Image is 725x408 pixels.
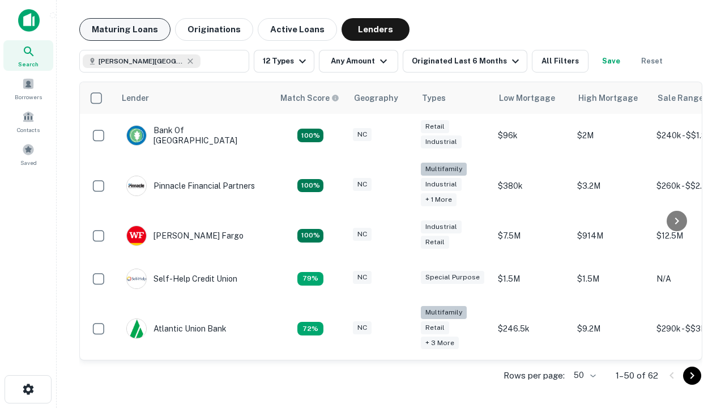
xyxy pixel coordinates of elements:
[18,59,39,69] span: Search
[572,214,651,257] td: $914M
[403,50,527,73] button: Originated Last 6 Months
[17,125,40,134] span: Contacts
[572,114,651,157] td: $2M
[122,91,149,105] div: Lender
[658,91,703,105] div: Sale Range
[421,321,449,334] div: Retail
[421,271,484,284] div: Special Purpose
[492,157,572,214] td: $380k
[421,163,467,176] div: Multifamily
[127,319,146,338] img: picture
[353,228,372,241] div: NC
[492,257,572,300] td: $1.5M
[79,18,170,41] button: Maturing Loans
[126,226,244,246] div: [PERSON_NAME] Fargo
[421,193,457,206] div: + 1 more
[297,179,323,193] div: Matching Properties: 25, hasApolloMatch: undefined
[616,369,658,382] p: 1–50 of 62
[20,158,37,167] span: Saved
[115,82,274,114] th: Lender
[572,82,651,114] th: High Mortgage
[127,269,146,288] img: picture
[15,92,42,101] span: Borrowers
[492,300,572,358] td: $246.5k
[297,272,323,286] div: Matching Properties: 11, hasApolloMatch: undefined
[353,321,372,334] div: NC
[492,114,572,157] td: $96k
[492,82,572,114] th: Low Mortgage
[175,18,253,41] button: Originations
[572,157,651,214] td: $3.2M
[297,229,323,243] div: Matching Properties: 15, hasApolloMatch: undefined
[347,82,415,114] th: Geography
[593,50,629,73] button: Save your search to get updates of matches that match your search criteria.
[353,128,372,141] div: NC
[274,82,347,114] th: Capitalize uses an advanced AI algorithm to match your search with the best lender. The match sco...
[258,18,337,41] button: Active Loans
[504,369,565,382] p: Rows per page:
[421,135,462,148] div: Industrial
[127,226,146,245] img: picture
[421,306,467,319] div: Multifamily
[126,318,227,339] div: Atlantic Union Bank
[319,50,398,73] button: Any Amount
[127,176,146,195] img: picture
[572,257,651,300] td: $1.5M
[354,91,398,105] div: Geography
[422,91,446,105] div: Types
[532,50,588,73] button: All Filters
[683,367,701,385] button: Go to next page
[415,82,492,114] th: Types
[572,357,651,400] td: $3.3M
[342,18,410,41] button: Lenders
[297,129,323,142] div: Matching Properties: 14, hasApolloMatch: undefined
[297,322,323,335] div: Matching Properties: 10, hasApolloMatch: undefined
[421,178,462,191] div: Industrial
[353,271,372,284] div: NC
[127,126,146,145] img: picture
[353,178,372,191] div: NC
[421,236,449,249] div: Retail
[421,337,459,350] div: + 3 more
[280,92,337,104] h6: Match Score
[492,357,572,400] td: $200k
[412,54,522,68] div: Originated Last 6 Months
[18,9,40,32] img: capitalize-icon.png
[569,367,598,384] div: 50
[572,300,651,358] td: $9.2M
[126,176,255,196] div: Pinnacle Financial Partners
[3,139,53,169] a: Saved
[421,220,462,233] div: Industrial
[421,120,449,133] div: Retail
[280,92,339,104] div: Capitalize uses an advanced AI algorithm to match your search with the best lender. The match sco...
[668,317,725,372] iframe: Chat Widget
[499,91,555,105] div: Low Mortgage
[492,214,572,257] td: $7.5M
[254,50,314,73] button: 12 Types
[3,106,53,137] a: Contacts
[634,50,670,73] button: Reset
[578,91,638,105] div: High Mortgage
[99,56,184,66] span: [PERSON_NAME][GEOGRAPHIC_DATA], [GEOGRAPHIC_DATA]
[126,125,262,146] div: Bank Of [GEOGRAPHIC_DATA]
[3,73,53,104] a: Borrowers
[3,40,53,71] a: Search
[126,269,237,289] div: Self-help Credit Union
